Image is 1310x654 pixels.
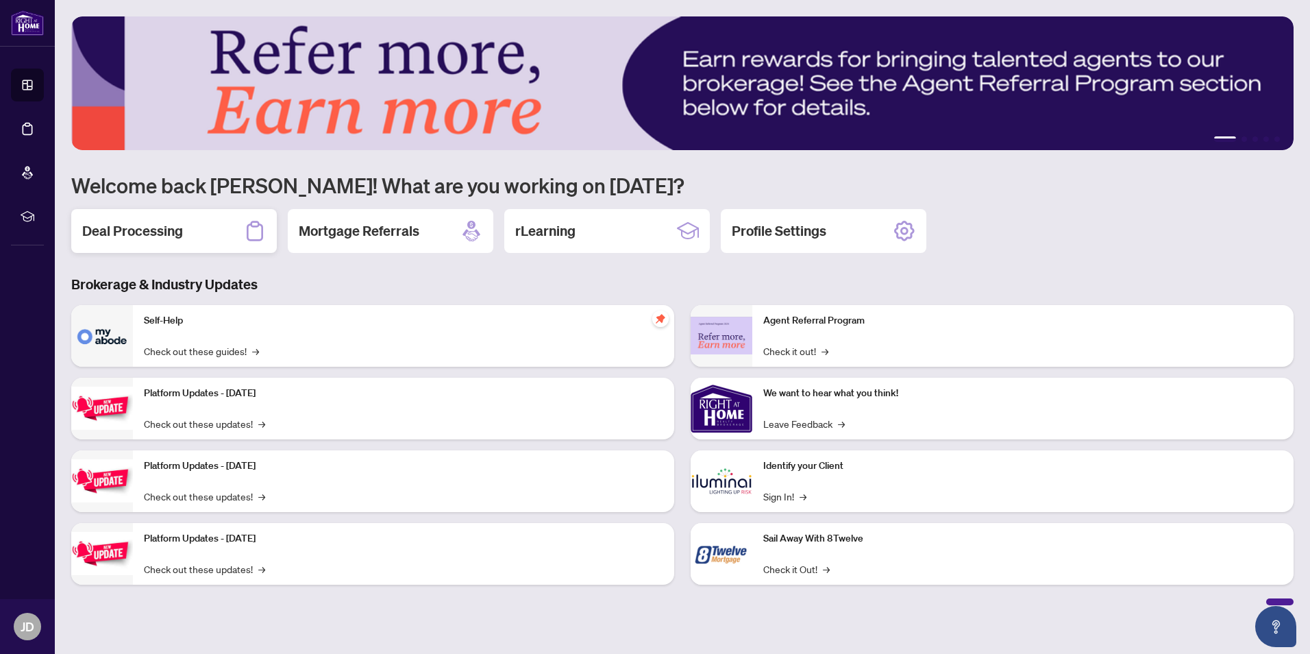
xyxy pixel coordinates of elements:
button: Open asap [1255,606,1296,647]
img: We want to hear what you think! [691,378,752,439]
img: Slide 0 [71,16,1294,150]
h2: rLearning [515,221,576,241]
a: Check out these updates!→ [144,561,265,577]
span: → [258,561,265,577]
img: Self-Help [71,305,133,367]
span: pushpin [652,311,669,327]
a: Check out these updates!→ [144,489,265,504]
span: → [800,489,806,504]
h2: Deal Processing [82,221,183,241]
p: Platform Updates - [DATE] [144,459,663,474]
h2: Profile Settings [732,221,826,241]
span: → [823,561,830,577]
span: → [821,343,828,359]
button: 1 [1214,136,1236,142]
button: 3 [1252,136,1258,142]
button: 4 [1263,136,1269,142]
h2: Mortgage Referrals [299,221,419,241]
p: Identify your Client [763,459,1283,474]
p: Platform Updates - [DATE] [144,386,663,401]
img: Platform Updates - July 8, 2025 [71,459,133,502]
button: 2 [1241,136,1247,142]
span: JD [21,617,34,636]
h3: Brokerage & Industry Updates [71,275,1294,294]
img: Agent Referral Program [691,317,752,354]
a: Check out these guides!→ [144,343,259,359]
p: We want to hear what you think! [763,386,1283,401]
img: Platform Updates - June 23, 2025 [71,532,133,575]
p: Sail Away With 8Twelve [763,531,1283,546]
p: Platform Updates - [DATE] [144,531,663,546]
h1: Welcome back [PERSON_NAME]! What are you working on [DATE]? [71,172,1294,198]
img: logo [11,10,44,36]
a: Sign In!→ [763,489,806,504]
img: Platform Updates - July 21, 2025 [71,387,133,430]
span: → [258,416,265,431]
span: → [258,489,265,504]
img: Sail Away With 8Twelve [691,523,752,585]
p: Self-Help [144,313,663,328]
span: → [252,343,259,359]
button: 5 [1274,136,1280,142]
a: Check out these updates!→ [144,416,265,431]
a: Check it Out!→ [763,561,830,577]
p: Agent Referral Program [763,313,1283,328]
span: → [838,416,845,431]
a: Leave Feedback→ [763,416,845,431]
a: Check it out!→ [763,343,828,359]
img: Identify your Client [691,450,752,512]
